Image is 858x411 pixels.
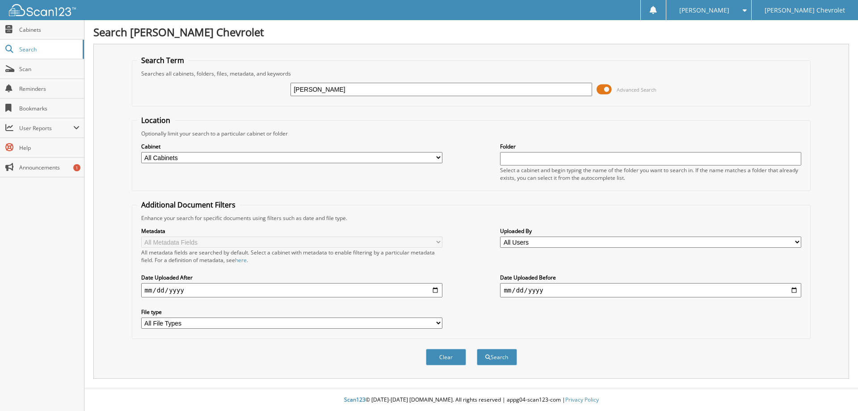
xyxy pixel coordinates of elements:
span: [PERSON_NAME] [679,8,729,13]
label: Metadata [141,227,442,235]
legend: Search Term [137,55,189,65]
div: Optionally limit your search to a particular cabinet or folder [137,130,806,137]
input: start [141,283,442,297]
label: Date Uploaded Before [500,274,801,281]
span: Help [19,144,80,152]
div: Searches all cabinets, folders, files, metadata, and keywords [137,70,806,77]
h1: Search [PERSON_NAME] Chevrolet [93,25,849,39]
legend: Additional Document Filters [137,200,240,210]
button: Search [477,349,517,365]
label: File type [141,308,442,316]
div: 1 [73,164,80,171]
div: All metadata fields are searched by default. Select a cabinet with metadata to enable filtering b... [141,249,442,264]
span: Announcements [19,164,80,171]
span: Cabinets [19,26,80,34]
label: Uploaded By [500,227,801,235]
button: Clear [426,349,466,365]
img: scan123-logo-white.svg [9,4,76,16]
span: Bookmarks [19,105,80,112]
input: end [500,283,801,297]
span: Search [19,46,78,53]
div: Enhance your search for specific documents using filters such as date and file type. [137,214,806,222]
legend: Location [137,115,175,125]
div: © [DATE]-[DATE] [DOMAIN_NAME]. All rights reserved | appg04-scan123-com | [84,389,858,411]
label: Date Uploaded After [141,274,442,281]
span: Advanced Search [617,86,656,93]
iframe: Chat Widget [813,368,858,411]
a: Privacy Policy [565,396,599,403]
label: Cabinet [141,143,442,150]
div: Select a cabinet and begin typing the name of the folder you want to search in. If the name match... [500,166,801,182]
a: here [235,256,247,264]
label: Folder [500,143,801,150]
span: [PERSON_NAME] Chevrolet [765,8,845,13]
span: Reminders [19,85,80,93]
span: Scan [19,65,80,73]
span: Scan123 [344,396,366,403]
span: User Reports [19,124,73,132]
